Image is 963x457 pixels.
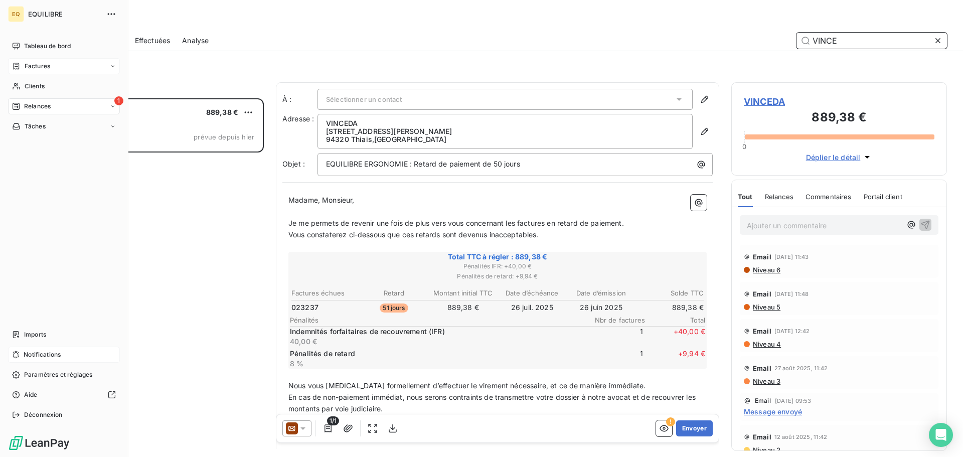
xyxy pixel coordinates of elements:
span: Email [753,364,771,372]
span: [DATE] 12:42 [774,328,810,334]
div: grid [48,98,264,457]
th: Montant initial TTC [429,288,497,298]
span: EQUILIBRE [28,10,100,18]
div: Open Intercom Messenger [929,423,953,447]
span: 0 [742,142,746,150]
a: Aide [8,387,120,403]
span: 12 août 2025, 11:42 [774,434,828,440]
img: Logo LeanPay [8,435,70,451]
span: Pénalités IFR : + 40,00 € [290,262,705,271]
span: Clients [25,82,45,91]
span: Total TTC à régler : 889,38 € [290,252,705,262]
span: Email [753,290,771,298]
th: Date d’échéance [498,288,566,298]
span: En cas de non-paiement immédiat, nous serons contraints de transmettre votre dossier à notre avoc... [288,393,698,413]
span: 023237 [291,302,318,313]
span: Total [645,316,705,324]
th: Date d’émission [567,288,635,298]
span: Email [755,398,771,404]
p: 8 % [290,359,581,369]
span: EQUILIBRE ERGONOMIE : Retard de paiement de 50 jours [326,160,520,168]
span: Paramètres et réglages [24,370,92,379]
span: prévue depuis hier [194,133,254,141]
span: Tâches [25,122,46,131]
span: Tout [738,193,753,201]
span: Message envoyé [744,406,802,417]
span: 1 [583,327,643,347]
span: 889,38 € [206,108,238,116]
span: 51 jours [380,303,408,313]
span: Relances [24,102,51,111]
button: Déplier le détail [803,151,876,163]
span: [DATE] 11:43 [774,254,809,260]
span: Pénalités [290,316,585,324]
span: Déconnexion [24,410,63,419]
span: Objet : [282,160,305,168]
span: Niveau 6 [752,266,780,274]
span: VINCEDA [744,95,934,108]
p: [STREET_ADDRESS][PERSON_NAME] [326,127,684,135]
p: Indemnités forfaitaires de recouvrement (IFR) [290,327,581,337]
span: Commentaires [806,193,852,201]
span: Factures [25,62,50,71]
span: Déplier le détail [806,152,861,163]
span: Madame, Monsieur, [288,196,355,204]
span: Email [753,327,771,335]
button: Envoyer [676,420,713,436]
th: Factures échues [291,288,359,298]
span: 27 août 2025, 11:42 [774,365,828,371]
span: + 9,94 € [645,349,705,369]
span: [DATE] 11:48 [774,291,809,297]
span: 1/1 [327,416,339,425]
p: 40,00 € [290,337,581,347]
span: Niveau 4 [752,340,781,348]
th: Solde TTC [636,288,704,298]
td: 26 juin 2025 [567,302,635,313]
p: 94320 Thiais , [GEOGRAPHIC_DATA] [326,135,684,143]
p: VINCEDA [326,119,684,127]
span: Imports [24,330,46,339]
span: + 40,00 € [645,327,705,347]
span: Portail client [864,193,902,201]
div: EQ [8,6,24,22]
span: Aide [24,390,38,399]
td: 889,38 € [429,302,497,313]
span: Analyse [182,36,209,46]
span: Email [753,433,771,441]
span: Nbr de factures [585,316,645,324]
td: 26 juil. 2025 [498,302,566,313]
span: Pénalités de retard : + 9,94 € [290,272,705,281]
span: Adresse : [282,114,314,123]
p: Pénalités de retard [290,349,581,359]
span: Je me permets de revenir une fois de plus vers vous concernant les factures en retard de paiement. [288,219,624,227]
span: Tableau de bord [24,42,71,51]
span: Effectuées [135,36,171,46]
span: Niveau 5 [752,303,780,311]
span: Relances [765,193,793,201]
span: Nous vous [MEDICAL_DATA] formellement d’effectuer le virement nécessaire, et ce de manière immédi... [288,381,646,390]
span: Vous constaterez ci-dessous que ces retards sont devenus inacceptables. [288,230,539,239]
span: Email [753,253,771,261]
span: 1 [583,349,643,369]
input: Rechercher [796,33,947,49]
span: Niveau 3 [752,377,780,385]
td: 889,38 € [636,302,704,313]
span: Niveau 2 [752,446,780,454]
h3: 889,38 € [744,108,934,128]
th: Retard [360,288,428,298]
label: À : [282,94,317,104]
span: Sélectionner un contact [326,95,402,103]
span: [DATE] 09:53 [775,398,812,404]
span: 1 [114,96,123,105]
span: Notifications [24,350,61,359]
